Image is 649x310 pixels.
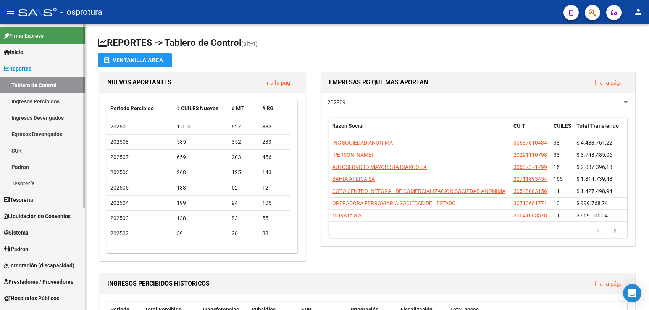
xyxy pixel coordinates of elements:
div: 268 [177,168,226,177]
span: Inicio [4,48,23,56]
span: 202501 [110,246,129,252]
span: 30710681771 [513,200,547,206]
datatable-header-cell: # RG [259,100,290,117]
span: Firma Express [4,32,44,40]
mat-icon: menu [6,7,15,16]
div: Ventanilla ARCA [104,53,166,67]
span: 11 [554,188,560,194]
span: CUIT [513,123,525,129]
span: 202504 [110,200,129,206]
mat-icon: person [634,7,643,16]
span: 20291110798 [513,152,547,158]
span: AUTOSERVICIO MAYORISTA DIARCO SA [332,164,427,170]
span: $ 999.768,74 [576,200,608,206]
a: go to next page [608,227,622,235]
div: 585 [177,138,226,146]
div: 627 [232,122,256,131]
div: 456 [262,153,287,162]
div: 138 [177,214,226,223]
span: Liquidación de Convenios [4,212,71,220]
span: [PERSON_NAME] [332,152,373,158]
span: 202506 [110,169,129,175]
div: 352 [232,138,256,146]
span: Prestadores / Proveedores [4,278,73,286]
span: 16 [554,164,560,170]
div: 659 [177,153,226,162]
div: 94 [232,199,256,207]
datatable-header-cell: # MT [229,100,259,117]
div: 199 [177,199,226,207]
div: 183 [177,183,226,192]
span: OPERADORA FERROVIARIA SOCIEDAD DEL ESTADO [332,200,456,206]
div: 11 [232,244,256,253]
span: 165 [554,176,563,182]
span: 33 [554,152,560,158]
div: 125 [232,168,256,177]
span: Período Percibido [110,105,154,111]
span: (alt+t) [241,40,258,47]
span: MURATA S A [332,212,362,218]
div: 383 [262,122,287,131]
span: 202508 [110,139,129,145]
div: 26 [232,229,256,238]
span: 30641063378 [513,212,547,218]
span: Razón Social [332,123,364,129]
h1: REPORTES -> Tablero de Control [98,37,637,50]
span: - osprotura [60,4,102,21]
span: 202509 [110,124,129,130]
div: 18 [262,244,287,253]
div: 83 [232,214,256,223]
span: Tesorería [4,196,33,204]
span: 11 [554,212,560,218]
span: Reportes [4,64,31,73]
span: CUILES [554,123,572,129]
datatable-header-cell: Período Percibido [107,100,174,117]
button: Ir a la pág. [589,75,627,90]
a: Ir a la pág. [265,79,292,86]
div: Open Intercom Messenger [623,284,641,302]
datatable-header-cell: CUILES [551,118,573,143]
div: 233 [262,138,287,146]
span: Total Transferido [576,123,619,129]
div: 62 [232,183,256,192]
div: 121 [262,183,287,192]
span: 10 [554,200,560,206]
span: EMPRESAS RG QUE MAS APORTAN [329,79,428,86]
span: 202502 [110,230,129,236]
span: INGRESOS PERCIBIDOS HISTORICOS [107,280,210,287]
div: 33 [262,229,287,238]
span: 202509 [327,99,345,106]
div: 105 [262,199,287,207]
div: 143 [262,168,287,177]
span: $ 869.506,04 [576,212,608,218]
button: Ir a la pág. [589,276,627,291]
span: $ 3.748.485,06 [576,152,612,158]
span: # CUILES Nuevos [177,105,218,111]
datatable-header-cell: Total Transferido [573,118,627,143]
span: Padrón [4,245,28,253]
span: 30711893454 [513,176,547,182]
span: 202507 [110,154,129,160]
span: # MT [232,105,244,111]
span: 202503 [110,215,129,221]
span: INC SOCIEDAD ANONIMA [332,140,393,146]
a: go to previous page [591,227,605,235]
span: Integración (discapacidad) [4,261,74,270]
span: Sistema [4,228,29,237]
div: 1.010 [177,122,226,131]
span: $ 4.483.761,22 [576,140,612,146]
datatable-header-cell: Razón Social [329,118,510,143]
span: 202505 [110,185,129,191]
span: Hospitales Públicos [4,294,59,302]
span: $ 2.037.396,13 [576,164,612,170]
span: 30687310434 [513,140,547,146]
div: 203 [232,153,256,162]
datatable-header-cell: # CUILES Nuevos [174,100,229,117]
div: 29 [177,244,226,253]
button: Ventanilla ARCA [98,53,172,67]
span: 38 [554,140,560,146]
span: 30607371799 [513,164,547,170]
span: $ 1.814.739,48 [576,176,612,182]
span: NUEVOS APORTANTES [107,79,171,86]
a: Ir a la pág. [595,79,621,86]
